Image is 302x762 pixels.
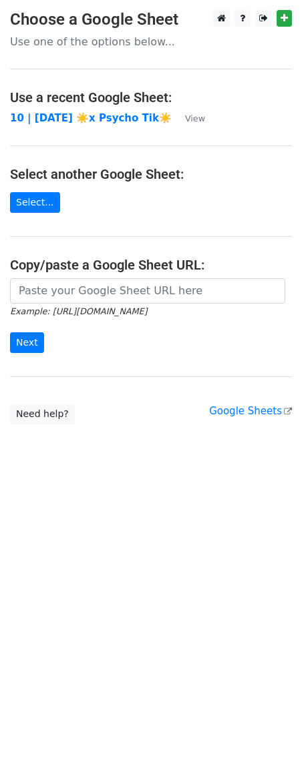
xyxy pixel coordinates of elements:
[10,10,292,29] h3: Choose a Google Sheet
[10,332,44,353] input: Next
[10,404,75,424] a: Need help?
[10,257,292,273] h4: Copy/paste a Google Sheet URL:
[10,306,147,316] small: Example: [URL][DOMAIN_NAME]
[10,192,60,213] a: Select...
[172,112,205,124] a: View
[10,35,292,49] p: Use one of the options below...
[10,89,292,105] h4: Use a recent Google Sheet:
[10,112,172,124] a: 10 | [DATE] ☀️x Psycho Tik☀️
[209,405,292,417] a: Google Sheets
[10,166,292,182] h4: Select another Google Sheet:
[185,113,205,123] small: View
[10,278,285,304] input: Paste your Google Sheet URL here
